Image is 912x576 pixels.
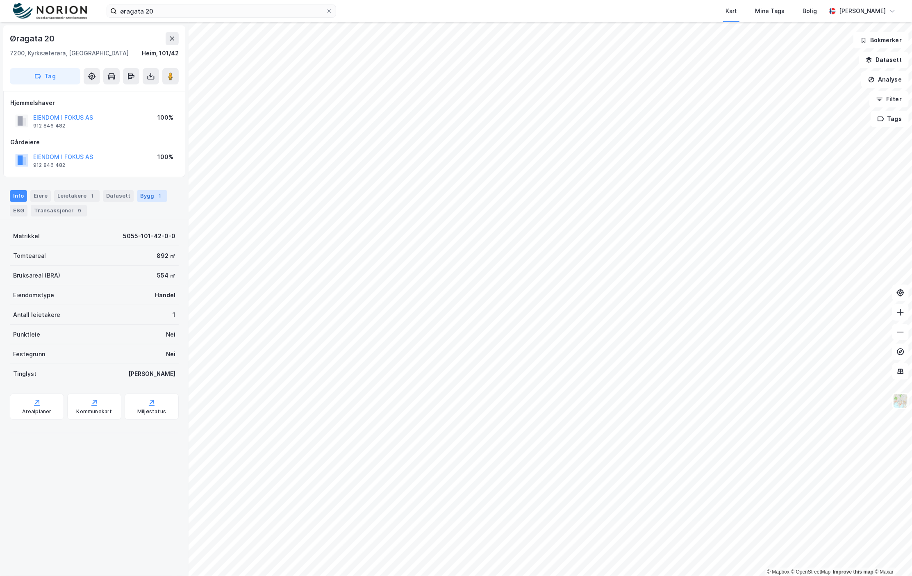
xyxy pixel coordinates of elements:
[157,251,175,261] div: 892 ㎡
[755,6,785,16] div: Mine Tags
[76,408,112,415] div: Kommunekart
[13,349,45,359] div: Festegrunn
[791,569,831,575] a: OpenStreetMap
[10,190,27,202] div: Info
[128,369,175,379] div: [PERSON_NAME]
[871,111,909,127] button: Tags
[13,231,40,241] div: Matrikkel
[137,190,167,202] div: Bygg
[137,408,166,415] div: Miljøstatus
[833,569,873,575] a: Improve this map
[88,192,96,200] div: 1
[10,137,178,147] div: Gårdeiere
[13,310,60,320] div: Antall leietakere
[22,408,51,415] div: Arealplaner
[767,569,789,575] a: Mapbox
[30,190,51,202] div: Eiere
[123,231,175,241] div: 5055-101-42-0-0
[871,537,912,576] div: Kontrollprogram for chat
[10,205,27,216] div: ESG
[157,271,175,280] div: 554 ㎡
[893,393,908,409] img: Z
[853,32,909,48] button: Bokmerker
[31,205,87,216] div: Transaksjoner
[10,98,178,108] div: Hjemmelshaver
[869,91,909,107] button: Filter
[13,369,36,379] div: Tinglyst
[166,330,175,339] div: Nei
[10,32,56,45] div: Øragata 20
[13,290,54,300] div: Eiendomstype
[33,123,65,129] div: 912 846 482
[142,48,179,58] div: Heim, 101/42
[155,290,175,300] div: Handel
[156,192,164,200] div: 1
[117,5,326,17] input: Søk på adresse, matrikkel, gårdeiere, leietakere eller personer
[75,207,84,215] div: 9
[13,330,40,339] div: Punktleie
[10,48,129,58] div: 7200, Kyrksæterøra, [GEOGRAPHIC_DATA]
[173,310,175,320] div: 1
[10,68,80,84] button: Tag
[33,162,65,168] div: 912 846 482
[859,52,909,68] button: Datasett
[157,113,173,123] div: 100%
[13,271,60,280] div: Bruksareal (BRA)
[103,190,134,202] div: Datasett
[861,71,909,88] button: Analyse
[54,190,100,202] div: Leietakere
[166,349,175,359] div: Nei
[871,537,912,576] iframe: Chat Widget
[839,6,886,16] div: [PERSON_NAME]
[726,6,737,16] div: Kart
[157,152,173,162] div: 100%
[13,251,46,261] div: Tomteareal
[803,6,817,16] div: Bolig
[13,3,87,20] img: norion-logo.80e7a08dc31c2e691866.png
